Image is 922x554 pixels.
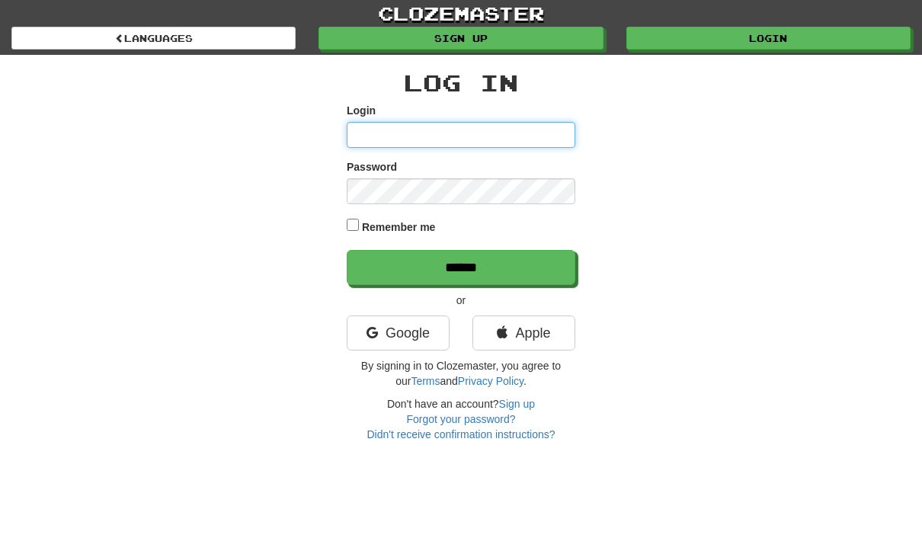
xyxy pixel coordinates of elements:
label: Login [347,103,376,118]
label: Remember me [362,219,436,235]
a: Sign up [499,398,535,410]
div: Don't have an account? [347,396,575,442]
a: Privacy Policy [458,375,523,387]
p: By signing in to Clozemaster, you agree to our and . [347,358,575,389]
p: or [347,293,575,308]
a: Languages [11,27,296,50]
h2: Log In [347,70,575,95]
a: Login [626,27,911,50]
a: Forgot your password? [406,413,515,425]
label: Password [347,159,397,175]
a: Google [347,315,450,351]
a: Didn't receive confirmation instructions? [367,428,555,440]
a: Terms [411,375,440,387]
a: Apple [472,315,575,351]
a: Sign up [319,27,603,50]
